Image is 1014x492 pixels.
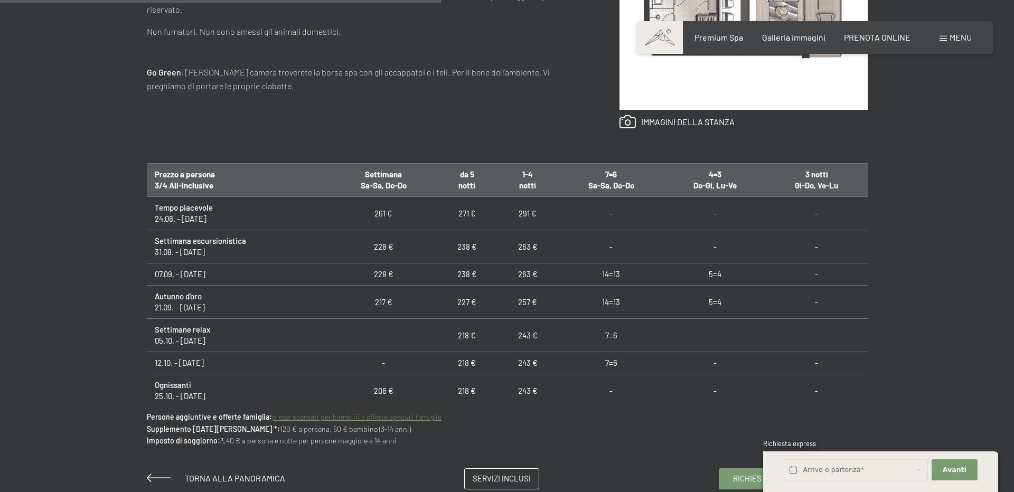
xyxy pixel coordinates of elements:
[147,230,331,263] td: 31.08. - [DATE]
[766,230,867,263] td: -
[766,286,867,319] td: -
[558,352,664,374] td: 7=6
[437,230,497,263] td: 238 €
[943,465,966,475] span: Avanti
[497,263,558,286] td: 263 €
[950,32,972,42] span: Menu
[497,197,558,230] td: 291 €
[437,197,497,230] td: 271 €
[147,164,331,197] th: Prezzo a persona 3/4 All-Inclusive
[664,286,766,319] td: 5=4
[558,197,664,230] td: -
[558,263,664,286] td: 14=13
[558,374,664,408] td: -
[437,263,497,286] td: 238 €
[147,319,331,352] td: 05.10. - [DATE]
[155,380,191,390] strong: Ognissanti
[147,25,577,39] p: Non fumatori. Non sono amessi gli animali domestici.
[331,230,437,263] td: 228 €
[497,374,558,408] td: 243 €
[147,411,868,447] p: 120 € a persona, 60 € bambino (3-14 anni) 3,40 € a persona e notte per persone maggiore a 14 anni
[331,319,437,352] td: -
[664,230,766,263] td: -
[558,319,664,352] td: 7=6
[497,352,558,374] td: 243 €
[331,374,437,408] td: 206 €
[465,469,539,489] a: Servizi inclusi
[932,459,977,481] button: Avanti
[155,236,246,245] strong: Settimana escursionistica
[766,164,867,197] th: 3 notti Gi-Do, Ve-Lu
[762,32,825,42] a: Galleria immagini
[147,412,272,421] strong: Persone aggiuntive e offerte famiglia:
[664,319,766,352] td: -
[272,412,442,421] a: prezzi scontati per bambini e offerte speciali famiglie
[437,374,497,408] td: 218 €
[473,473,531,484] span: Servizi inclusi
[766,352,867,374] td: -
[331,164,437,197] th: Settimana Sa-Sa, Do-Do
[147,286,331,319] td: 21.09. - [DATE]
[497,230,558,263] td: 263 €
[844,32,910,42] a: PRENOTA ONLINE
[694,32,743,42] a: Premium Spa
[147,374,331,408] td: 25.10. - [DATE]
[558,286,664,319] td: 14=13
[147,263,331,286] td: 07.09. - [DATE]
[155,203,213,212] strong: Tempo piacevole
[664,263,766,286] td: 5=4
[766,374,867,408] td: -
[437,319,497,352] td: 218 €
[437,352,497,374] td: 218 €
[763,439,816,448] span: Richiesta express
[664,352,766,374] td: -
[155,291,202,301] strong: Autunno d'oro
[719,469,784,489] a: Richiesta
[147,436,220,445] strong: Imposto di soggiorno:
[766,197,867,230] td: -
[437,164,497,197] th: da 5 notti
[558,230,664,263] td: -
[185,473,285,483] span: Torna alla panoramica
[558,164,664,197] th: 7=6 Sa-Sa, Do-Do
[147,65,577,92] p: : [PERSON_NAME] camera troverete la borsa spa con gli accappatoi e i teli. Per il bene dell’ambie...
[437,286,497,319] td: 227 €
[147,67,181,77] strong: Go Green
[497,164,558,197] th: 1-4 notti
[331,197,437,230] td: 261 €
[664,197,766,230] td: -
[147,424,280,433] strong: Supplemento [DATE][PERSON_NAME] *:
[766,319,867,352] td: -
[147,473,285,483] a: Torna alla panoramica
[331,352,437,374] td: -
[331,286,437,319] td: 217 €
[664,164,766,197] th: 4=3 Do-Gi, Lu-Ve
[147,197,331,230] td: 24.08. - [DATE]
[497,319,558,352] td: 243 €
[147,352,331,374] td: 12.10. - [DATE]
[766,263,867,286] td: -
[664,374,766,408] td: -
[497,286,558,319] td: 257 €
[331,263,437,286] td: 228 €
[733,473,771,484] span: Richiesta
[155,325,210,334] strong: Settimane relax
